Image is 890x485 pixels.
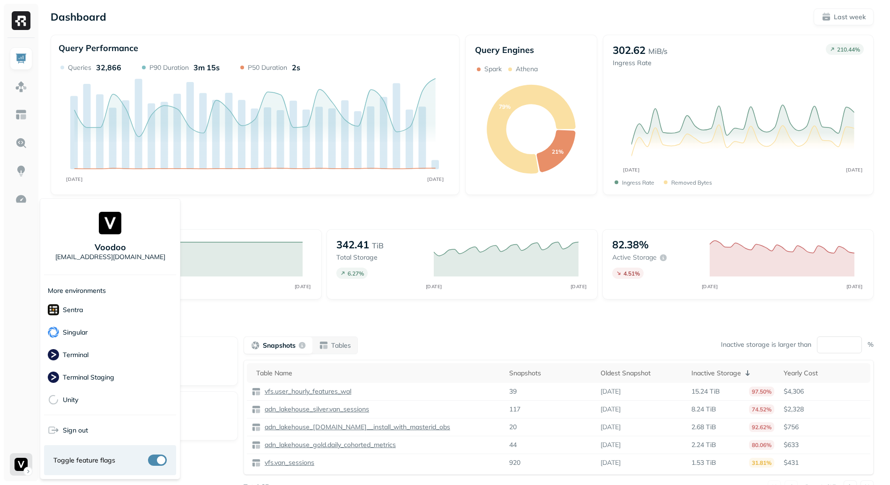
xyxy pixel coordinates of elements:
[53,456,115,465] span: Toggle feature flags
[48,372,59,383] img: Terminal Staging
[63,306,83,314] p: Sentra
[48,349,59,360] img: Terminal
[48,327,59,338] img: Singular
[63,373,114,382] p: Terminal Staging
[99,212,121,234] img: Voodoo
[63,351,89,359] p: Terminal
[63,426,88,435] span: Sign out
[48,304,59,315] img: Sentra
[63,395,78,404] p: Unity
[48,286,106,295] p: More environments
[63,328,88,337] p: Singular
[55,253,165,261] p: [EMAIL_ADDRESS][DOMAIN_NAME]
[95,242,126,253] p: Voodoo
